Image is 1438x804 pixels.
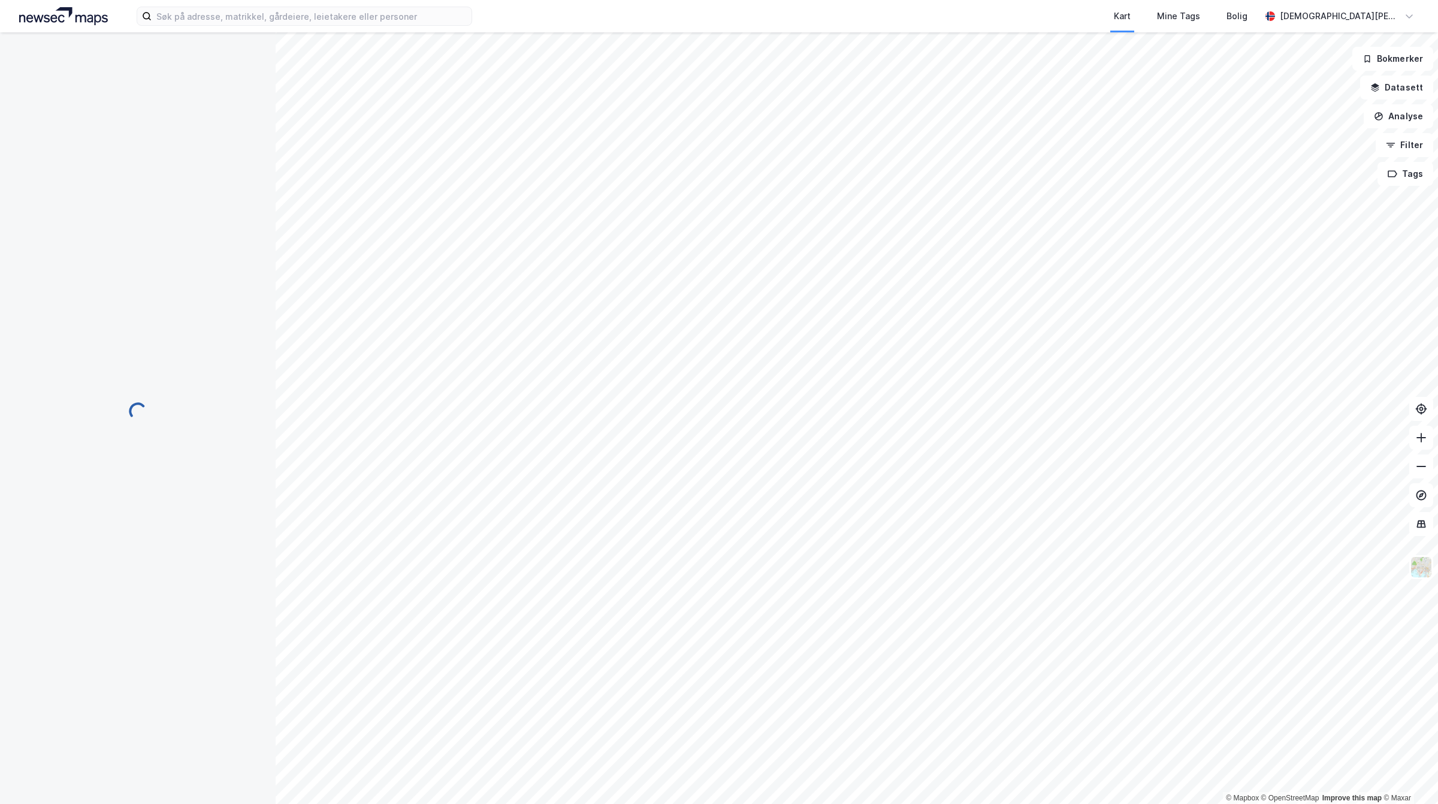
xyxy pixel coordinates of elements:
[1157,9,1200,23] div: Mine Tags
[1322,794,1382,802] a: Improve this map
[1360,76,1433,100] button: Datasett
[128,402,147,421] img: spinner.a6d8c91a73a9ac5275cf975e30b51cfb.svg
[19,7,108,25] img: logo.a4113a55bc3d86da70a041830d287a7e.svg
[1114,9,1131,23] div: Kart
[1378,746,1438,804] iframe: Chat Widget
[1226,794,1259,802] a: Mapbox
[152,7,472,25] input: Søk på adresse, matrikkel, gårdeiere, leietakere eller personer
[1352,47,1433,71] button: Bokmerker
[1410,556,1433,579] img: Z
[1377,162,1433,186] button: Tags
[1280,9,1400,23] div: [DEMOGRAPHIC_DATA][PERSON_NAME]
[1376,133,1433,157] button: Filter
[1226,9,1247,23] div: Bolig
[1261,794,1319,802] a: OpenStreetMap
[1364,104,1433,128] button: Analyse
